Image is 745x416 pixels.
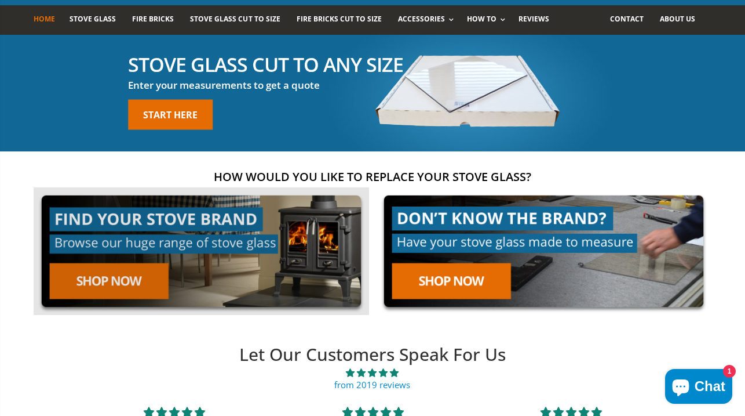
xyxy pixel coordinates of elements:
a: 4.89 stars from 2019 reviews [75,367,671,391]
a: Contact [610,5,652,35]
span: Reviews [518,14,549,24]
a: Stove Glass Cut To Size [190,5,288,35]
h2: How would you like to replace your stove glass? [34,169,711,185]
a: Home [34,5,64,35]
span: Stove Glass [70,14,116,24]
span: Fire Bricks Cut To Size [297,14,382,24]
a: Accessories [398,5,459,35]
h2: Stove glass cut to any size [128,55,403,74]
span: Stove Glass Cut To Size [190,14,280,24]
a: Fire Bricks [132,5,182,35]
h3: Enter your measurements to get a quote [128,79,403,92]
img: made-to-measure-cta_2cd95ceb-d519-4648-b0cf-d2d338fdf11f.jpg [376,187,711,316]
a: About us [660,5,704,35]
span: How To [467,14,496,24]
a: Fire Bricks Cut To Size [297,5,390,35]
a: Reviews [518,5,558,35]
a: How To [467,5,511,35]
span: About us [660,14,695,24]
span: Fire Bricks [132,14,174,24]
span: Home [34,14,55,24]
a: Stove Glass [70,5,125,35]
h2: Let Our Customers Speak For Us [75,343,671,367]
span: 4.89 stars [75,367,671,379]
a: from 2019 reviews [334,379,410,390]
inbox-online-store-chat: Shopify online store chat [662,369,736,407]
span: Accessories [398,14,445,24]
span: Contact [610,14,644,24]
a: Start here [128,100,213,130]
